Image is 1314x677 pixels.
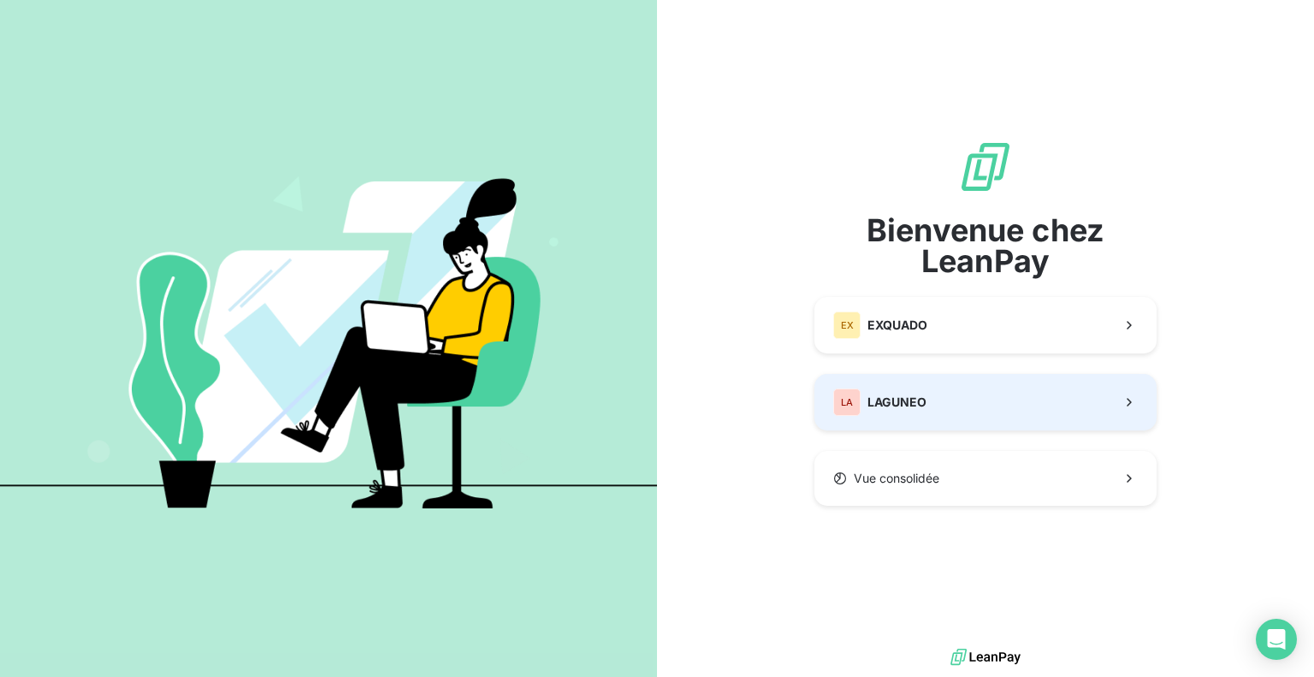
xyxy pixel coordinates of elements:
[867,317,927,334] span: EXQUADO
[814,374,1157,431] button: LALAGUNEO
[814,451,1157,506] button: Vue consolidée
[854,470,939,487] span: Vue consolidée
[833,389,861,416] div: LA
[950,644,1021,670] img: logo
[867,394,926,411] span: LAGUNEO
[814,215,1157,276] span: Bienvenue chez LeanPay
[1256,619,1297,660] div: Open Intercom Messenger
[814,297,1157,353] button: EXEXQUADO
[958,140,1013,194] img: logo sigle
[833,312,861,339] div: EX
